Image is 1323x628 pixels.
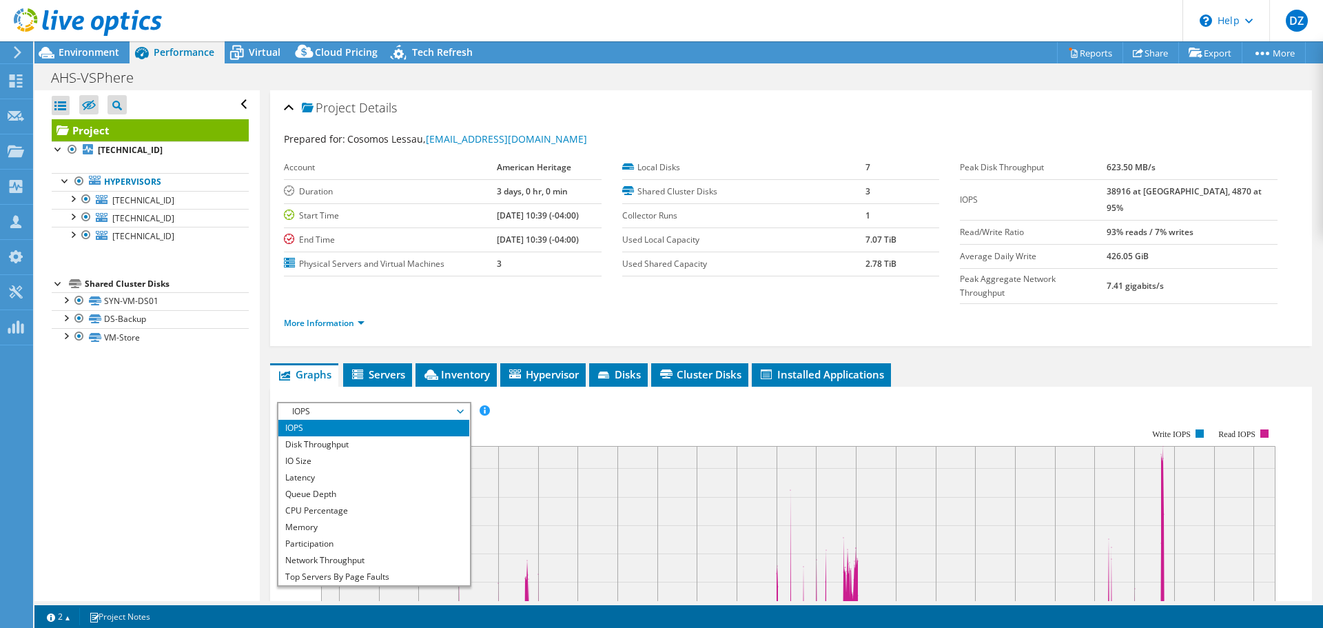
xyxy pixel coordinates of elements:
[1200,14,1212,27] svg: \n
[112,194,174,206] span: [TECHNICAL_ID]
[422,367,490,381] span: Inventory
[52,310,249,328] a: DS-Backup
[1107,161,1156,173] b: 623.50 MB/s
[45,70,155,85] h1: AHS-VSPhere
[52,119,249,141] a: Project
[865,258,896,270] b: 2.78 TiB
[278,486,469,503] li: Queue Depth
[277,367,331,381] span: Graphs
[112,230,174,242] span: [TECHNICAL_ID]
[1107,280,1164,292] b: 7.41 gigabits/s
[1107,185,1262,214] b: 38916 at [GEOGRAPHIC_DATA], 4870 at 95%
[622,233,865,247] label: Used Local Capacity
[1286,10,1308,32] span: DZ
[278,436,469,453] li: Disk Throughput
[622,185,865,199] label: Shared Cluster Disks
[507,367,579,381] span: Hypervisor
[37,608,80,625] a: 2
[59,45,119,59] span: Environment
[302,101,356,115] span: Project
[497,161,571,173] b: American Heritage
[1219,429,1256,439] text: Read IOPS
[350,367,405,381] span: Servers
[1242,42,1306,63] a: More
[622,209,865,223] label: Collector Runs
[284,209,497,223] label: Start Time
[278,420,469,436] li: IOPS
[52,292,249,310] a: SYN-VM-DS01
[278,503,469,519] li: CPU Percentage
[284,233,497,247] label: End Time
[85,276,249,292] div: Shared Cluster Disks
[52,328,249,346] a: VM-Store
[112,212,174,224] span: [TECHNICAL_ID]
[865,161,870,173] b: 7
[596,367,641,381] span: Disks
[347,132,587,145] span: Cosomos Lessau,
[497,185,568,197] b: 3 days, 0 hr, 0 min
[658,367,741,381] span: Cluster Disks
[52,173,249,191] a: Hypervisors
[865,234,896,245] b: 7.07 TiB
[278,453,469,469] li: IO Size
[497,234,579,245] b: [DATE] 10:39 (-04:00)
[960,161,1107,174] label: Peak Disk Throughput
[52,227,249,245] a: [TECHNICAL_ID]
[284,132,345,145] label: Prepared for:
[622,161,865,174] label: Local Disks
[79,608,160,625] a: Project Notes
[154,45,214,59] span: Performance
[278,552,469,569] li: Network Throughput
[359,99,397,116] span: Details
[497,210,579,221] b: [DATE] 10:39 (-04:00)
[52,141,249,159] a: [TECHNICAL_ID]
[315,45,378,59] span: Cloud Pricing
[284,317,365,329] a: More Information
[1107,250,1149,262] b: 426.05 GiB
[284,257,497,271] label: Physical Servers and Virtual Machines
[278,469,469,486] li: Latency
[249,45,280,59] span: Virtual
[1178,42,1242,63] a: Export
[960,193,1107,207] label: IOPS
[960,272,1107,300] label: Peak Aggregate Network Throughput
[497,258,502,270] b: 3
[284,185,497,199] label: Duration
[52,191,249,209] a: [TECHNICAL_ID]
[412,45,473,59] span: Tech Refresh
[278,569,469,585] li: Top Servers By Page Faults
[278,519,469,536] li: Memory
[426,132,587,145] a: [EMAIL_ADDRESS][DOMAIN_NAME]
[98,144,163,156] b: [TECHNICAL_ID]
[1057,42,1123,63] a: Reports
[759,367,884,381] span: Installed Applications
[865,210,870,221] b: 1
[865,185,870,197] b: 3
[52,209,249,227] a: [TECHNICAL_ID]
[1107,226,1193,238] b: 93% reads / 7% writes
[960,250,1107,263] label: Average Daily Write
[622,257,865,271] label: Used Shared Capacity
[960,225,1107,239] label: Read/Write Ratio
[1152,429,1191,439] text: Write IOPS
[1122,42,1179,63] a: Share
[278,536,469,552] li: Participation
[285,403,462,420] span: IOPS
[284,161,497,174] label: Account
